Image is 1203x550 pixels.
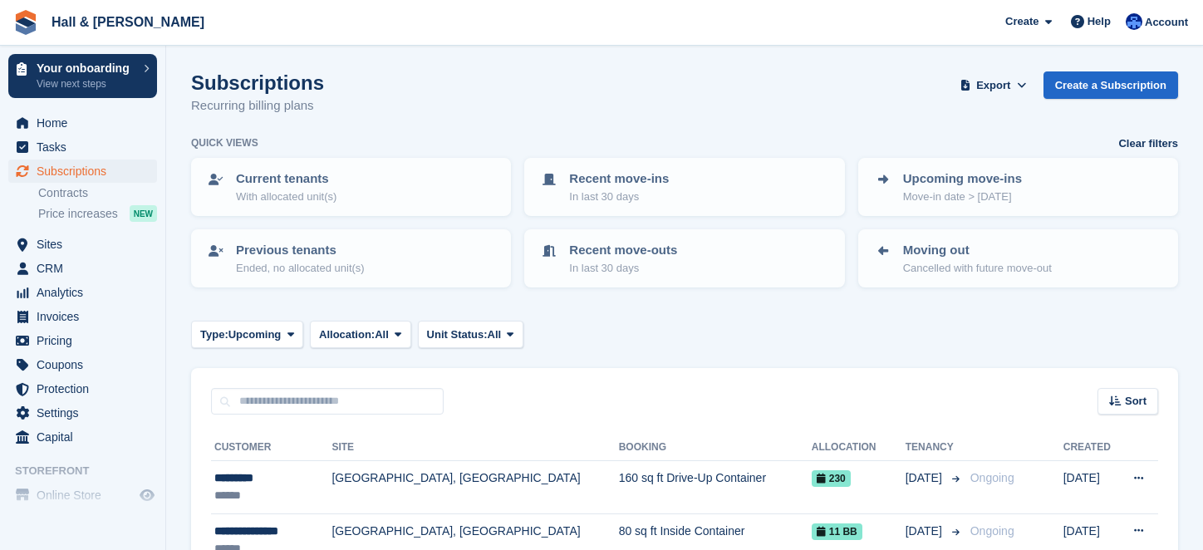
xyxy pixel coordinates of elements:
[569,189,669,205] p: In last 30 days
[37,257,136,280] span: CRM
[569,241,677,260] p: Recent move-outs
[526,231,842,286] a: Recent move-outs In last 30 days
[375,327,389,343] span: All
[8,329,157,352] a: menu
[8,257,157,280] a: menu
[619,435,812,461] th: Booking
[8,401,157,425] a: menu
[976,77,1010,94] span: Export
[38,206,118,222] span: Price increases
[37,401,136,425] span: Settings
[191,71,324,94] h1: Subscriptions
[37,111,136,135] span: Home
[236,189,336,205] p: With allocated unit(s)
[319,327,375,343] span: Allocation:
[903,169,1022,189] p: Upcoming move-ins
[37,160,136,183] span: Subscriptions
[37,329,136,352] span: Pricing
[191,135,258,150] h6: Quick views
[526,160,842,214] a: Recent move-ins In last 30 days
[1005,13,1039,30] span: Create
[903,260,1052,277] p: Cancelled with future move-out
[236,260,365,277] p: Ended, no allocated unit(s)
[1043,71,1178,99] a: Create a Subscription
[137,485,157,505] a: Preview store
[1125,393,1147,410] span: Sort
[8,160,157,183] a: menu
[812,435,906,461] th: Allocation
[569,260,677,277] p: In last 30 days
[8,54,157,98] a: Your onboarding View next steps
[37,377,136,400] span: Protection
[37,305,136,328] span: Invoices
[193,231,509,286] a: Previous tenants Ended, no allocated unit(s)
[906,435,964,461] th: Tenancy
[1063,461,1118,514] td: [DATE]
[8,484,157,507] a: menu
[8,135,157,159] a: menu
[8,425,157,449] a: menu
[37,353,136,376] span: Coupons
[130,205,157,222] div: NEW
[37,135,136,159] span: Tasks
[1088,13,1111,30] span: Help
[331,435,618,461] th: Site
[37,425,136,449] span: Capital
[903,241,1052,260] p: Moving out
[906,523,945,540] span: [DATE]
[1126,13,1142,30] img: Claire Banham
[37,484,136,507] span: Online Store
[903,189,1022,205] p: Move-in date > [DATE]
[1118,135,1178,152] a: Clear filters
[488,327,502,343] span: All
[970,524,1014,538] span: Ongoing
[37,281,136,304] span: Analytics
[191,321,303,348] button: Type: Upcoming
[38,185,157,201] a: Contracts
[569,169,669,189] p: Recent move-ins
[860,231,1176,286] a: Moving out Cancelled with future move-out
[236,169,336,189] p: Current tenants
[38,204,157,223] a: Price increases NEW
[8,281,157,304] a: menu
[45,8,211,36] a: Hall & [PERSON_NAME]
[37,76,135,91] p: View next steps
[906,469,945,487] span: [DATE]
[211,435,331,461] th: Customer
[812,523,862,540] span: 11 BB
[37,233,136,256] span: Sites
[191,96,324,115] p: Recurring billing plans
[1145,14,1188,31] span: Account
[418,321,523,348] button: Unit Status: All
[236,241,365,260] p: Previous tenants
[619,461,812,514] td: 160 sq ft Drive-Up Container
[8,305,157,328] a: menu
[812,470,851,487] span: 230
[37,62,135,74] p: Your onboarding
[310,321,411,348] button: Allocation: All
[957,71,1030,99] button: Export
[15,463,165,479] span: Storefront
[228,327,282,343] span: Upcoming
[8,377,157,400] a: menu
[427,327,488,343] span: Unit Status:
[8,353,157,376] a: menu
[860,160,1176,214] a: Upcoming move-ins Move-in date > [DATE]
[8,233,157,256] a: menu
[8,111,157,135] a: menu
[13,10,38,35] img: stora-icon-8386f47178a22dfd0bd8f6a31ec36ba5ce8667c1dd55bd0f319d3a0aa187defe.svg
[970,471,1014,484] span: Ongoing
[331,461,618,514] td: [GEOGRAPHIC_DATA], [GEOGRAPHIC_DATA]
[200,327,228,343] span: Type:
[1063,435,1118,461] th: Created
[193,160,509,214] a: Current tenants With allocated unit(s)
